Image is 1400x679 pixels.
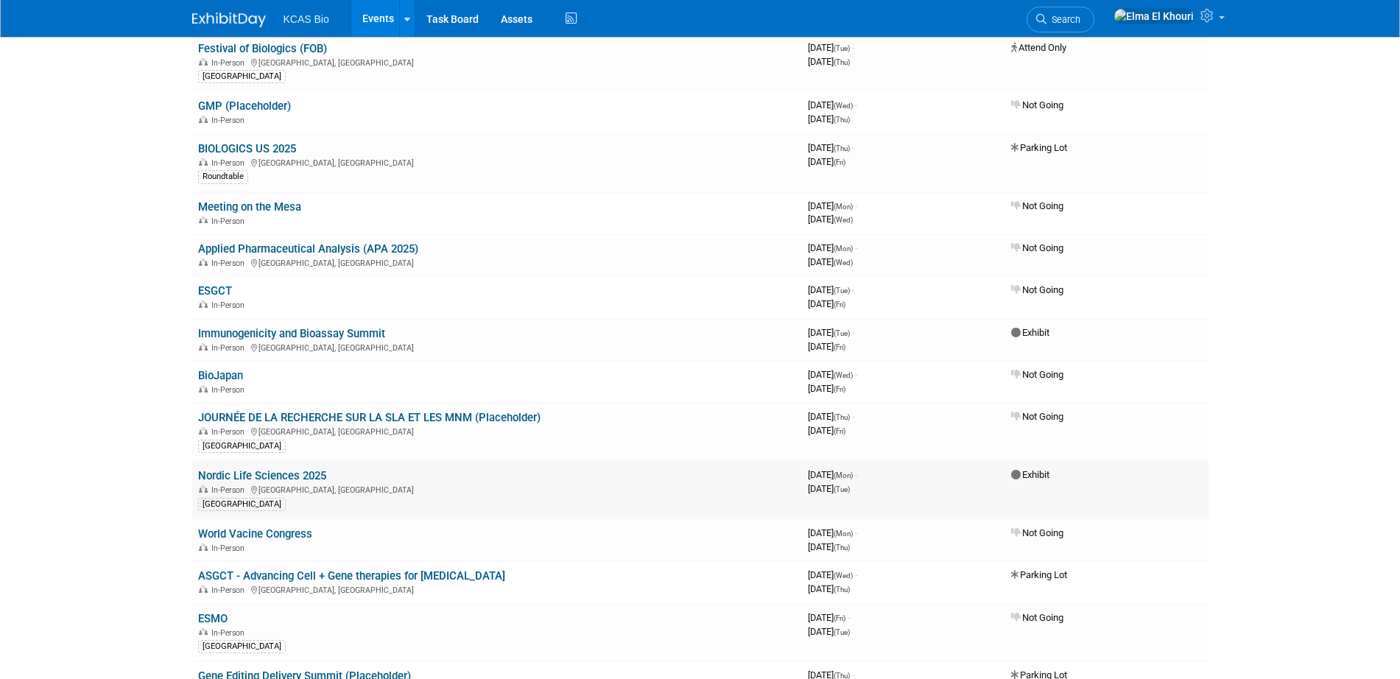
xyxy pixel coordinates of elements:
[834,343,845,351] span: (Fri)
[834,427,845,435] span: (Fri)
[855,242,857,253] span: -
[211,258,249,268] span: In-Person
[808,256,853,267] span: [DATE]
[808,483,850,494] span: [DATE]
[199,158,208,166] img: In-Person Event
[198,425,796,437] div: [GEOGRAPHIC_DATA], [GEOGRAPHIC_DATA]
[808,583,850,594] span: [DATE]
[808,298,845,309] span: [DATE]
[199,258,208,266] img: In-Person Event
[834,385,845,393] span: (Fri)
[808,113,850,124] span: [DATE]
[855,200,857,211] span: -
[834,628,850,636] span: (Tue)
[199,543,208,551] img: In-Person Event
[834,543,850,552] span: (Thu)
[808,42,854,53] span: [DATE]
[198,612,228,625] a: ESMO
[199,585,208,593] img: In-Person Event
[199,58,208,66] img: In-Person Event
[852,411,854,422] span: -
[198,99,291,113] a: GMP (Placeholder)
[211,116,249,125] span: In-Person
[848,612,850,623] span: -
[808,626,850,637] span: [DATE]
[198,56,796,68] div: [GEOGRAPHIC_DATA], [GEOGRAPHIC_DATA]
[211,158,249,168] span: In-Person
[834,244,853,253] span: (Mon)
[198,170,248,183] div: Roundtable
[855,527,857,538] span: -
[808,369,857,380] span: [DATE]
[1011,200,1063,211] span: Not Going
[834,216,853,224] span: (Wed)
[211,58,249,68] span: In-Person
[1011,411,1063,422] span: Not Going
[198,640,286,653] div: [GEOGRAPHIC_DATA]
[1011,142,1067,153] span: Parking Lot
[198,411,541,424] a: JOURNÉE DE LA RECHERCHE SUR LA SLA ET LES MNM (Placeholder)
[198,440,286,453] div: [GEOGRAPHIC_DATA]
[808,99,857,110] span: [DATE]
[834,44,850,52] span: (Tue)
[1011,469,1049,480] span: Exhibit
[211,543,249,553] span: In-Person
[1011,99,1063,110] span: Not Going
[834,614,845,622] span: (Fri)
[834,329,850,337] span: (Tue)
[852,42,854,53] span: -
[198,327,385,340] a: Immunogenicity and Bioassay Summit
[199,217,208,224] img: In-Person Event
[834,530,853,538] span: (Mon)
[808,284,854,295] span: [DATE]
[852,142,854,153] span: -
[198,583,796,595] div: [GEOGRAPHIC_DATA], [GEOGRAPHIC_DATA]
[198,569,505,583] a: ASGCT - Advancing Cell + Gene therapies for [MEDICAL_DATA]
[1011,612,1063,623] span: Not Going
[198,156,796,168] div: [GEOGRAPHIC_DATA], [GEOGRAPHIC_DATA]
[192,13,266,27] img: ExhibitDay
[808,142,854,153] span: [DATE]
[1114,8,1195,24] img: Elma El Khouri
[211,343,249,353] span: In-Person
[808,56,850,67] span: [DATE]
[834,144,850,152] span: (Thu)
[855,99,857,110] span: -
[808,156,845,167] span: [DATE]
[834,371,853,379] span: (Wed)
[834,286,850,295] span: (Tue)
[199,343,208,351] img: In-Person Event
[808,214,853,225] span: [DATE]
[1011,369,1063,380] span: Not Going
[198,142,296,155] a: BIOLOGICS US 2025
[199,485,208,493] img: In-Person Event
[808,469,857,480] span: [DATE]
[198,369,243,382] a: BioJapan
[198,200,301,214] a: Meeting on the Mesa
[198,256,796,268] div: [GEOGRAPHIC_DATA], [GEOGRAPHIC_DATA]
[199,628,208,636] img: In-Person Event
[808,569,857,580] span: [DATE]
[1027,7,1094,32] a: Search
[834,300,845,309] span: (Fri)
[855,369,857,380] span: -
[284,13,329,25] span: KCAS Bio
[808,200,857,211] span: [DATE]
[198,242,418,256] a: Applied Pharmaceutical Analysis (APA 2025)
[1011,242,1063,253] span: Not Going
[198,498,286,511] div: [GEOGRAPHIC_DATA]
[1011,569,1067,580] span: Parking Lot
[834,571,853,580] span: (Wed)
[852,284,854,295] span: -
[834,116,850,124] span: (Thu)
[1011,327,1049,338] span: Exhibit
[199,300,208,308] img: In-Person Event
[834,203,853,211] span: (Mon)
[834,485,850,493] span: (Tue)
[808,383,845,394] span: [DATE]
[211,385,249,395] span: In-Person
[1047,14,1080,25] span: Search
[211,217,249,226] span: In-Person
[211,628,249,638] span: In-Person
[834,585,850,594] span: (Thu)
